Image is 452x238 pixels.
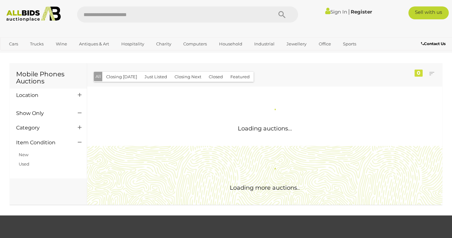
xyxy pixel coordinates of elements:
a: [GEOGRAPHIC_DATA] [5,49,59,60]
a: New [19,152,28,157]
a: Sell with us [408,6,449,19]
a: Household [215,39,246,49]
a: Used [19,161,29,167]
a: Register [351,9,372,15]
img: Allbids.com.au [3,6,64,22]
a: Industrial [250,39,279,49]
h4: Category [16,125,68,131]
a: Charity [152,39,176,49]
span: Loading auctions... [238,125,292,132]
a: Sports [339,39,360,49]
button: Closed [205,72,227,82]
a: Cars [5,39,22,49]
span: Loading more auctions.. [230,184,300,191]
h1: Mobile Phones Auctions [16,71,80,85]
button: Closing [DATE] [102,72,141,82]
button: Just Listed [141,72,171,82]
a: Computers [179,39,211,49]
a: Contact Us [421,40,447,47]
button: Featured [226,72,254,82]
div: 0 [415,70,423,77]
h4: Item Condition [16,140,68,146]
h4: Location [16,92,68,98]
h4: Show Only [16,110,68,116]
a: Hospitality [117,39,148,49]
a: Jewellery [282,39,311,49]
button: Closing Next [171,72,205,82]
a: Trucks [26,39,48,49]
span: | [348,8,350,15]
a: Antiques & Art [75,39,113,49]
a: Office [315,39,335,49]
button: All [94,72,103,81]
b: Contact Us [421,41,446,46]
a: Sign In [325,9,347,15]
button: Search [266,6,298,23]
a: Wine [52,39,71,49]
